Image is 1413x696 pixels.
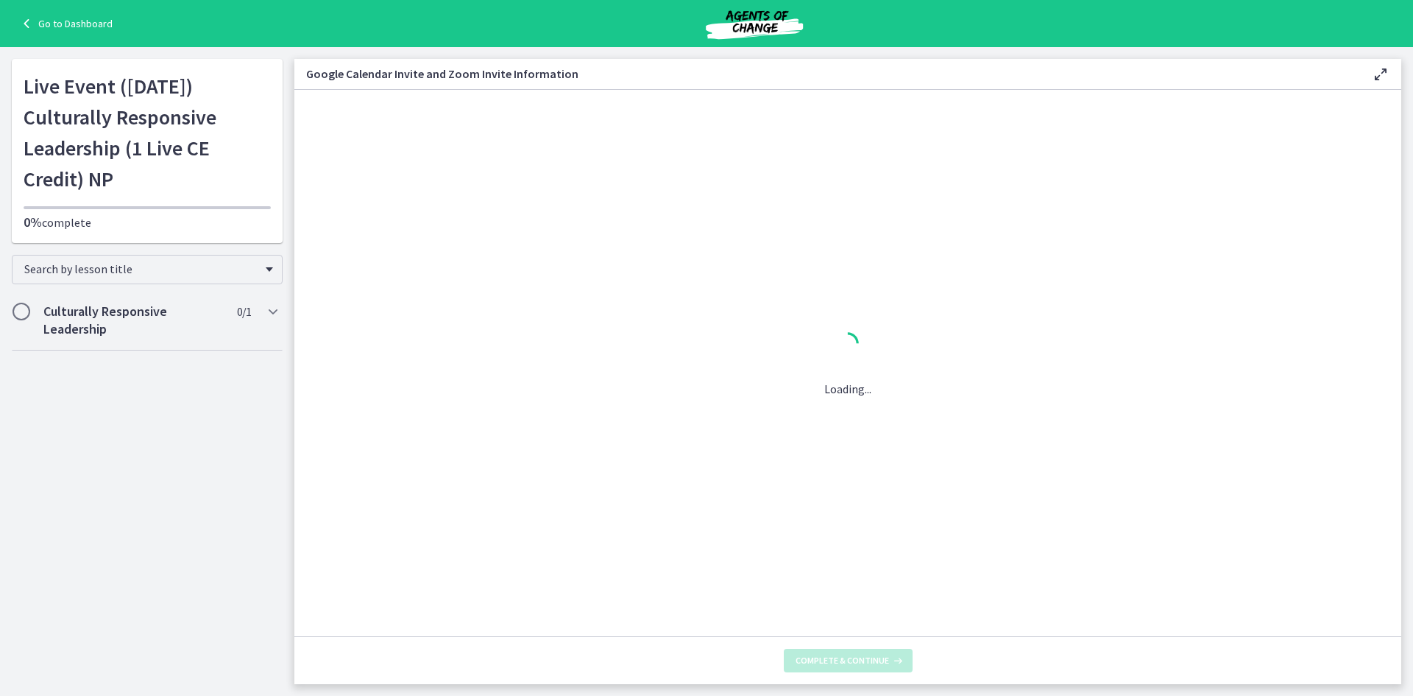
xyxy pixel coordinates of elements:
h2: Culturally Responsive Leadership [43,303,223,338]
a: Go to Dashboard [18,15,113,32]
h1: Live Event ([DATE]) Culturally Responsive Leadership (1 Live CE Credit) NP [24,71,271,194]
span: Search by lesson title [24,261,258,276]
div: 1 [824,328,871,362]
p: Loading... [824,380,871,398]
span: Complete & continue [796,655,889,667]
div: Search by lesson title [12,255,283,284]
img: Agents of Change [666,6,843,41]
span: 0 / 1 [237,303,251,320]
h3: Google Calendar Invite and Zoom Invite Information [306,65,1348,82]
span: 0% [24,214,42,231]
p: complete [24,214,271,231]
button: Complete & continue [784,649,913,672]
